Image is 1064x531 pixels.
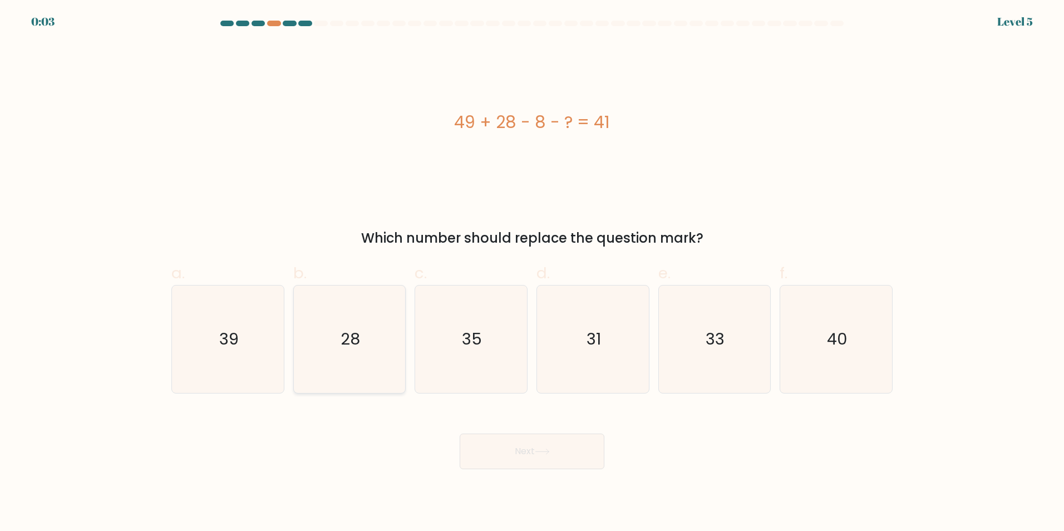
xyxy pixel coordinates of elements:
div: Level 5 [997,13,1033,30]
span: c. [415,262,427,284]
div: 0:03 [31,13,55,30]
text: 40 [827,328,848,350]
text: 39 [219,328,239,350]
span: f. [780,262,787,284]
span: b. [293,262,307,284]
div: 49 + 28 - 8 - ? = 41 [171,110,893,135]
div: Which number should replace the question mark? [178,228,886,248]
span: a. [171,262,185,284]
span: e. [658,262,671,284]
text: 33 [706,328,725,350]
button: Next [460,434,604,469]
text: 35 [462,328,482,350]
span: d. [536,262,550,284]
text: 28 [341,328,360,350]
text: 31 [587,328,601,350]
